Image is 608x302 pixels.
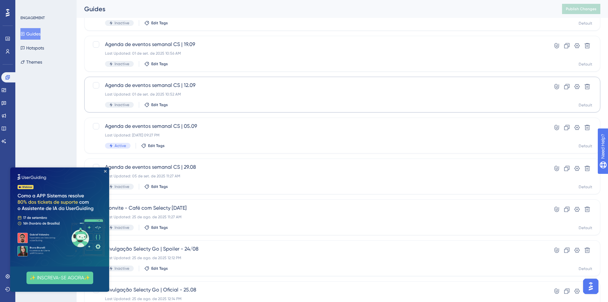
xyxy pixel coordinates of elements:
button: Edit Tags [144,184,168,189]
span: Inactive [115,266,129,271]
span: Edit Tags [151,61,168,66]
div: Last Updated: [DATE] 09:27 PM [105,133,529,138]
span: Active [115,143,126,148]
div: Default [579,21,592,26]
button: Edit Tags [141,143,165,148]
button: Themes [20,56,42,68]
div: Last Updated: 25 de ago. de 2025 12:14 PM [105,296,529,301]
span: Convite - Café com Selecty [DATE] [105,204,529,212]
span: Need Help? [15,2,40,9]
button: Edit Tags [144,20,168,26]
span: Inactive [115,61,129,66]
div: Default [579,143,592,149]
span: Agenda de eventos semanal CS | 12.09 [105,81,529,89]
div: Last Updated: 01 de set. de 2025 10:52 AM [105,92,529,97]
span: Edit Tags [151,225,168,230]
div: Last Updated: 05 de set. de 2025 11:27 AM [105,174,529,179]
span: Divulgação Selecty Go | Oficial - 25.08 [105,286,529,294]
div: Default [579,184,592,190]
button: Edit Tags [144,61,168,66]
button: Edit Tags [144,266,168,271]
div: Last Updated: 25 de ago. de 2025 12:12 PM [105,255,529,260]
div: Last Updated: 25 de ago. de 2025 11:27 AM [105,214,529,220]
div: Close Preview [94,3,96,5]
div: Default [579,225,592,230]
span: Edit Tags [148,143,165,148]
span: Inactive [115,225,129,230]
div: Default [579,62,592,67]
div: Default [579,103,592,108]
div: Default [579,266,592,271]
div: ENGAGEMENT [20,15,45,20]
span: Edit Tags [151,266,168,271]
span: Divulgação Selecty Go | Spoiler - 24/08 [105,245,529,253]
button: Hotspots [20,42,44,54]
button: Publish Changes [562,4,600,14]
button: Guides [20,28,41,40]
span: Inactive [115,102,129,107]
span: Edit Tags [151,20,168,26]
div: Guides [84,4,546,13]
span: Agenda de eventos semanal CS | 29.08 [105,163,529,171]
span: Publish Changes [566,6,597,12]
iframe: UserGuiding AI Assistant Launcher [581,277,600,296]
div: Last Updated: 01 de set. de 2025 10:56 AM [105,51,529,56]
button: Edit Tags [144,225,168,230]
span: Inactive [115,20,129,26]
span: Inactive [115,184,129,189]
span: Agenda de eventos semanal CS | 05.09 [105,122,529,130]
span: Edit Tags [151,184,168,189]
button: Edit Tags [144,102,168,107]
span: Agenda de eventos semanal CS | 19.09 [105,41,529,48]
button: ✨ INSCREVA-SE AGORA✨ [16,104,83,117]
span: Edit Tags [151,102,168,107]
